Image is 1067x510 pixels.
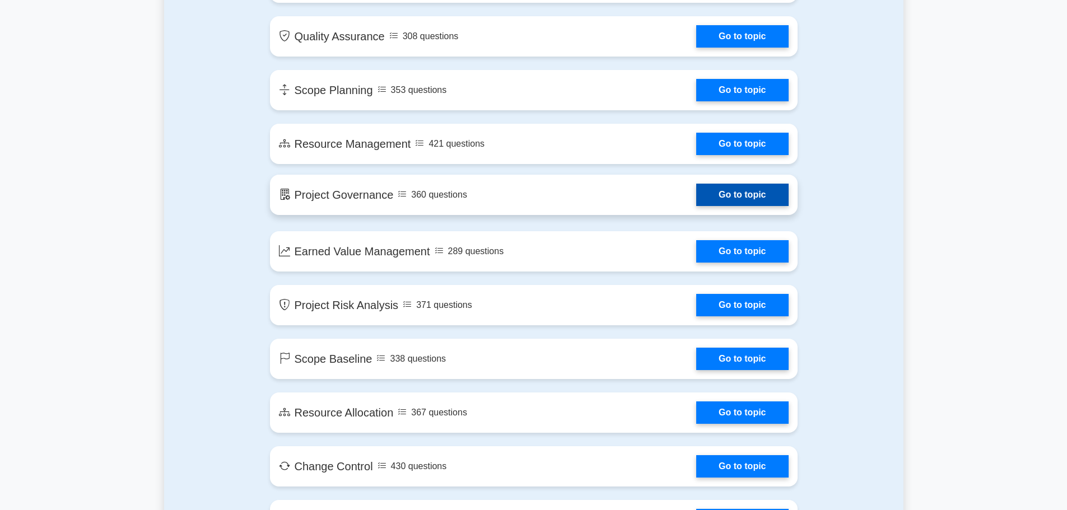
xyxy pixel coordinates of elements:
[696,79,788,101] a: Go to topic
[696,25,788,48] a: Go to topic
[696,294,788,316] a: Go to topic
[696,401,788,424] a: Go to topic
[696,455,788,478] a: Go to topic
[696,348,788,370] a: Go to topic
[696,133,788,155] a: Go to topic
[696,240,788,263] a: Go to topic
[696,184,788,206] a: Go to topic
